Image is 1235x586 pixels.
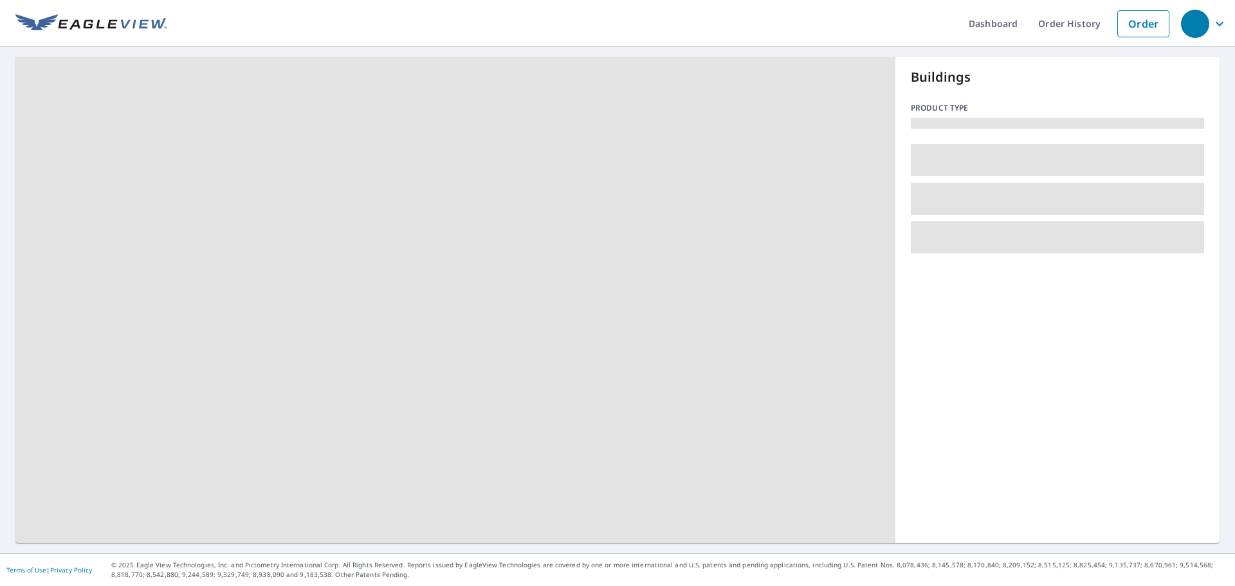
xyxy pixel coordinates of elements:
a: Terms of Use [6,565,46,574]
a: Privacy Policy [50,565,92,574]
a: Order [1117,10,1169,37]
p: Product type [911,102,1204,114]
p: Buildings [911,68,1204,87]
p: © 2025 Eagle View Technologies, Inc. and Pictometry International Corp. All Rights Reserved. Repo... [111,560,1229,580]
p: | [6,566,92,574]
img: EV Logo [15,14,167,33]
